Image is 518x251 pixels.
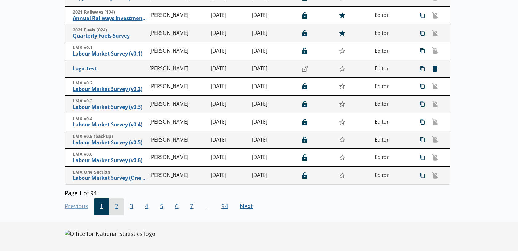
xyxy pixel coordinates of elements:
[124,198,139,215] button: 3
[147,131,208,149] td: [PERSON_NAME]
[73,15,147,22] span: Annual Railways Investment Survey
[73,98,147,104] span: LMX v0.3
[208,113,249,131] td: [DATE]
[299,10,311,21] button: Lock
[139,198,154,215] button: 4
[249,131,294,149] td: [DATE]
[208,24,249,42] td: [DATE]
[147,78,208,96] td: [PERSON_NAME]
[147,42,208,60] td: [PERSON_NAME]
[208,60,249,78] td: [DATE]
[249,167,294,184] td: [DATE]
[372,42,413,60] td: Editor
[372,95,413,113] td: Editor
[73,86,147,93] span: Labour Market Survey (v0.2)
[73,116,147,122] span: LMX v0.4
[154,198,169,215] button: 5
[249,78,294,96] td: [DATE]
[249,149,294,167] td: [DATE]
[335,45,349,57] button: Star
[73,139,147,146] span: Labour Market Survey (v0.5)
[372,149,413,167] td: Editor
[372,131,413,149] td: Editor
[335,10,349,21] button: Star
[73,175,147,181] span: Labour Market Survey (One Section)
[216,198,234,215] button: 94
[249,42,294,60] td: [DATE]
[73,9,147,15] span: 2021 Railways (194)
[335,63,349,75] button: Star
[335,27,349,39] button: Star
[73,169,147,175] span: LMX One Section
[73,157,147,164] span: Labour Market Survey (v0.6)
[208,95,249,113] td: [DATE]
[249,6,294,24] td: [DATE]
[73,134,147,139] span: LMX v0.5 (backup)
[208,6,249,24] td: [DATE]
[372,78,413,96] td: Editor
[147,95,208,113] td: [PERSON_NAME]
[234,198,259,215] button: Next
[147,24,208,42] td: [PERSON_NAME]
[249,60,294,78] td: [DATE]
[199,198,216,215] li: ...
[299,81,311,92] button: Lock
[299,64,311,74] button: Lock
[208,131,249,149] td: [DATE]
[73,51,147,57] span: Labour Market Survey (v0.1)
[372,60,413,78] td: Editor
[147,6,208,24] td: [PERSON_NAME]
[335,169,349,181] button: Star
[372,24,413,42] td: Editor
[372,6,413,24] td: Editor
[335,116,349,128] button: Star
[73,80,147,86] span: LMX v0.2
[335,134,349,146] button: Star
[249,113,294,131] td: [DATE]
[372,167,413,184] td: Editor
[169,198,184,215] button: 6
[372,113,413,131] td: Editor
[299,46,311,56] button: Lock
[299,117,311,127] button: Lock
[335,98,349,110] button: Star
[73,151,147,157] span: LMX v0.6
[73,104,147,110] span: Labour Market Survey (v0.3)
[299,28,311,39] button: Lock
[184,198,199,215] button: 7
[109,198,124,215] button: 2
[73,33,147,39] span: Quarterly Fuels Survey
[249,95,294,113] td: [DATE]
[299,170,311,181] button: Lock
[73,65,147,72] span: Logic test
[299,99,311,109] button: Lock
[249,24,294,42] td: [DATE]
[208,42,249,60] td: [DATE]
[73,121,147,128] span: Labour Market Survey (v0.4)
[208,78,249,96] td: [DATE]
[94,198,109,215] button: 1
[73,45,147,51] span: LMX v0.1
[147,113,208,131] td: [PERSON_NAME]
[147,60,208,78] td: [PERSON_NAME]
[299,152,311,163] button: Lock
[208,149,249,167] td: [DATE]
[73,27,147,33] span: 2021 Fuels (024)
[147,149,208,167] td: [PERSON_NAME]
[147,167,208,184] td: [PERSON_NAME]
[299,134,311,145] button: Lock
[335,152,349,163] button: Star
[65,187,450,196] div: Page 1 of 94
[65,230,155,237] img: Office for National Statistics logo
[335,80,349,92] button: Star
[208,167,249,184] td: [DATE]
